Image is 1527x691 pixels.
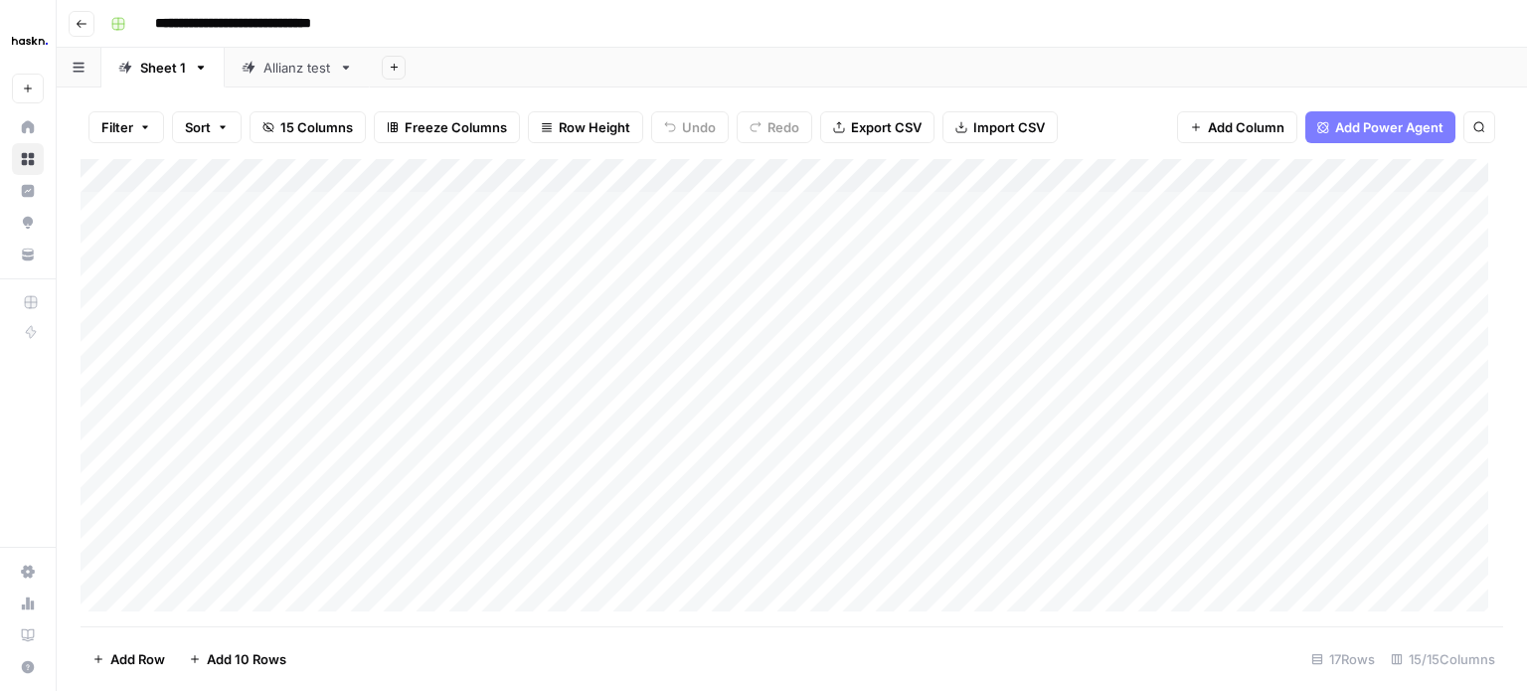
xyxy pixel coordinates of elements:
[101,48,225,87] a: Sheet 1
[12,16,44,66] button: Workspace: Haskn
[528,111,643,143] button: Row Height
[682,117,716,137] span: Undo
[225,48,370,87] a: Allianz test
[651,111,729,143] button: Undo
[12,111,44,143] a: Home
[185,117,211,137] span: Sort
[140,58,186,78] div: Sheet 1
[12,588,44,619] a: Usage
[12,207,44,239] a: Opportunities
[263,58,331,78] div: Allianz test
[1305,111,1455,143] button: Add Power Agent
[820,111,934,143] button: Export CSV
[207,649,286,669] span: Add 10 Rows
[1303,643,1383,675] div: 17 Rows
[1383,643,1503,675] div: 15/15 Columns
[12,23,48,59] img: Haskn Logo
[1335,117,1443,137] span: Add Power Agent
[767,117,799,137] span: Redo
[405,117,507,137] span: Freeze Columns
[110,649,165,669] span: Add Row
[1208,117,1284,137] span: Add Column
[851,117,922,137] span: Export CSV
[12,619,44,651] a: Learning Hub
[1177,111,1297,143] button: Add Column
[81,643,177,675] button: Add Row
[280,117,353,137] span: 15 Columns
[559,117,630,137] span: Row Height
[973,117,1045,137] span: Import CSV
[172,111,242,143] button: Sort
[942,111,1058,143] button: Import CSV
[12,175,44,207] a: Insights
[374,111,520,143] button: Freeze Columns
[12,239,44,270] a: Your Data
[12,651,44,683] button: Help + Support
[12,556,44,588] a: Settings
[88,111,164,143] button: Filter
[101,117,133,137] span: Filter
[737,111,812,143] button: Redo
[250,111,366,143] button: 15 Columns
[12,143,44,175] a: Browse
[177,643,298,675] button: Add 10 Rows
